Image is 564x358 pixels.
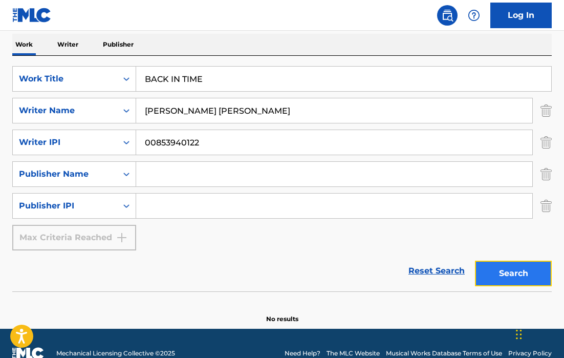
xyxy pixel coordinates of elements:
form: Search Form [12,66,552,291]
button: Search [475,261,552,286]
span: Mechanical Licensing Collective © 2025 [56,349,175,358]
img: Delete Criterion [540,98,552,123]
div: Drag [516,319,522,350]
a: Public Search [437,5,458,26]
div: Publisher Name [19,168,111,180]
a: Musical Works Database Terms of Use [386,349,502,358]
img: search [441,9,453,22]
div: Work Title [19,73,111,85]
img: Delete Criterion [540,161,552,187]
a: Reset Search [403,260,470,282]
a: Privacy Policy [508,349,552,358]
p: No results [266,302,298,324]
iframe: Chat Widget [513,309,564,358]
a: The MLC Website [327,349,380,358]
div: Writer Name [19,104,111,117]
p: Publisher [100,34,137,55]
a: Log In [490,3,552,28]
img: help [468,9,480,22]
div: Writer IPI [19,136,111,149]
img: Delete Criterion [540,193,552,219]
a: Need Help? [285,349,320,358]
img: MLC Logo [12,8,52,23]
p: Writer [54,34,81,55]
p: Work [12,34,36,55]
div: Help [464,5,484,26]
div: Publisher IPI [19,200,111,212]
img: Delete Criterion [540,130,552,155]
